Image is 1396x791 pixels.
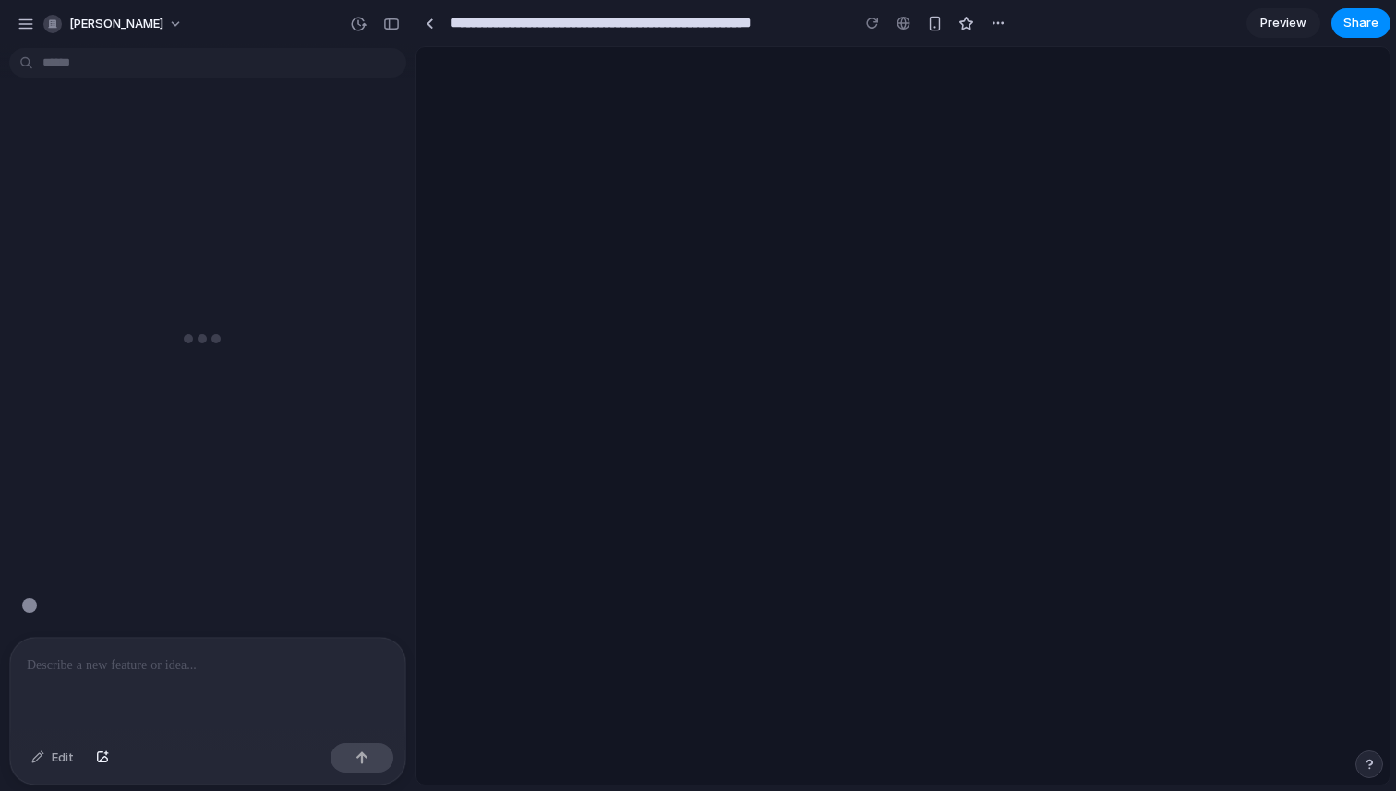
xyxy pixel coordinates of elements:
span: Preview [1260,14,1306,32]
span: Share [1343,14,1378,32]
span: [PERSON_NAME] [69,15,163,33]
button: Share [1331,8,1390,38]
a: Preview [1246,8,1320,38]
button: [PERSON_NAME] [36,9,192,39]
